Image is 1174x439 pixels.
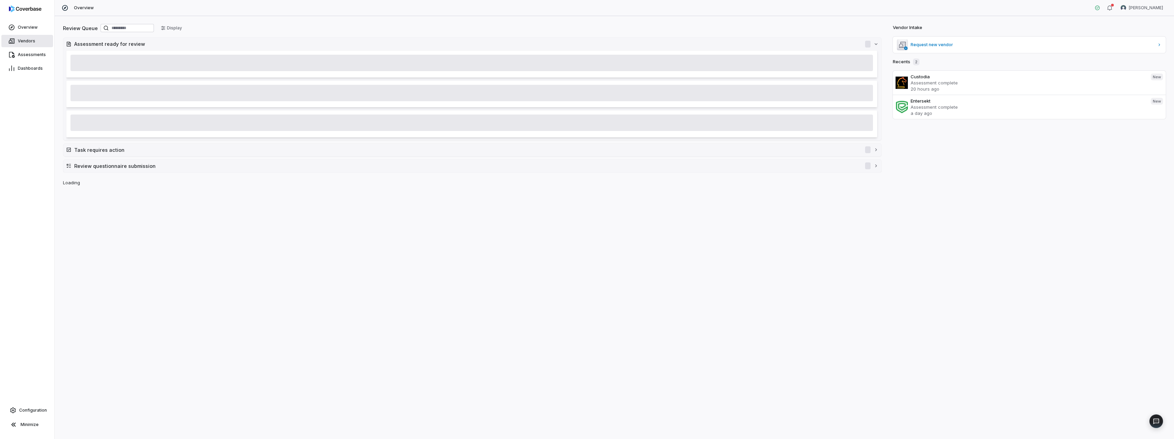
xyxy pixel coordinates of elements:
[893,24,922,31] h2: Vendor Intake
[1,21,53,34] a: Overview
[1121,5,1126,11] img: Brittany Green avatar
[911,86,1145,92] p: 20 hours ago
[1,35,53,47] a: Vendors
[911,104,1145,110] p: Assessment complete
[893,58,919,65] h2: Recents
[74,162,858,170] h2: Review questionnaire submission
[893,95,1166,119] a: EntersektAssessment completea day agoNew
[911,110,1145,116] p: a day ago
[893,37,1166,53] a: Request new vendor
[63,38,882,50] button: Assessment ready for review
[74,146,858,154] h2: Task requires action
[18,66,43,71] span: Dashboards
[157,23,186,33] button: Display
[74,40,858,48] h2: Assessment ready for review
[63,160,882,172] button: Review questionnaire submission
[3,404,52,416] a: Configuration
[63,25,98,32] h2: Review Queue
[63,144,882,156] button: Task requires action
[1151,98,1163,105] span: New
[74,5,94,11] span: Overview
[21,422,39,427] span: Minimize
[19,408,47,413] span: Configuration
[1117,3,1167,13] button: Brittany Green avatar[PERSON_NAME]
[1,62,53,75] a: Dashboards
[18,52,46,57] span: Assessments
[911,74,1145,80] h3: Custodia
[55,16,1174,439] div: Loading
[913,58,919,65] span: 2
[1129,5,1163,11] span: [PERSON_NAME]
[911,98,1145,104] h3: Entersekt
[911,42,1154,48] span: Request new vendor
[9,5,41,12] img: logo-D7KZi-bG.svg
[18,38,35,44] span: Vendors
[911,80,1145,86] p: Assessment complete
[3,418,52,431] button: Minimize
[1151,74,1163,80] span: New
[18,25,38,30] span: Overview
[893,71,1166,95] a: CustodiaAssessment complete20 hours agoNew
[1,49,53,61] a: Assessments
